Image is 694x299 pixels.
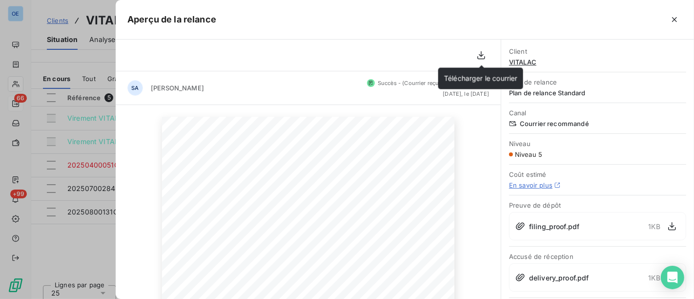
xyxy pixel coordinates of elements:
span: [DATE], le [DATE] [443,91,489,97]
span: Courrier recommandé [509,120,686,128]
div: Open Intercom Messenger [661,266,684,289]
span: Madame, Monsieur, [190,279,228,283]
a: En savoir plus [509,181,552,189]
span: Sauf erreur de notre part, à ce jour nous n’avons pas reçu votre paiement de(s) facture(s) ci-des... [190,289,388,293]
span: delivery_proof.pdf [529,273,589,283]
span: Canal [509,109,686,117]
span: Télécharger le courrier [444,74,517,83]
span: OET [188,136,194,139]
span: [PERSON_NAME] [151,84,204,92]
span: Succès - (Courrier reçu, accusé de réception disponible) [378,80,527,86]
span: 22160 CARNOET [320,207,356,211]
span: Preuve de dépôt [509,201,686,209]
span: filing_proof.pdf [529,221,579,232]
span: 35830 BETTON [188,149,211,151]
span: 99353045044906660000 1/1 [393,177,437,180]
span: Client [509,47,686,55]
span: Pour la société VITALAC [190,264,237,269]
span: VITALAC [320,198,338,202]
span: [GEOGRAPHIC_DATA] [188,151,216,154]
span: 22 septembre 2025 [388,235,428,239]
span: Madame [PERSON_NAME] [320,193,374,198]
span: Plan de relance Standard [509,89,686,97]
span: Accusé de réception [509,253,686,260]
span: 1 KB [649,273,660,283]
span: Niveau [509,140,686,148]
span: Plan de relance [509,78,686,86]
span: Niveau 5 [515,150,542,158]
span: Coût estimé [509,171,686,178]
span: 1 KB [649,221,660,232]
span: Objet : VITALAC - OET Retard de paiement - Relance 5 [190,245,299,249]
h5: Aperçu de la relance [127,13,216,26]
span: [STREET_ADDRESS] [188,140,218,143]
span: VITALAC [509,58,686,66]
span: [GEOGRAPHIC_DATA] [320,211,361,215]
div: SA [127,80,143,96]
span: D.17731302346 [408,180,431,183]
span: [STREET_ADDRESS] [320,202,371,207]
